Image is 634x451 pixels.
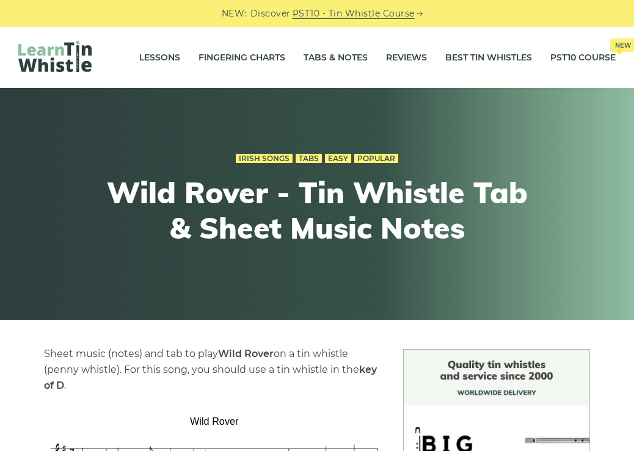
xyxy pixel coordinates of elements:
h1: Wild Rover - Tin Whistle Tab & Sheet Music Notes [92,175,542,245]
a: Lessons [139,42,180,73]
a: Popular [354,154,398,164]
img: LearnTinWhistle.com [18,41,92,72]
p: Sheet music (notes) and tab to play on a tin whistle (penny whistle). For this song, you should u... [44,346,385,394]
a: Irish Songs [236,154,293,164]
a: Fingering Charts [199,42,285,73]
a: PST10 CourseNew [550,42,616,73]
strong: Wild Rover [218,348,274,359]
a: Best Tin Whistles [445,42,532,73]
a: Tabs [296,154,322,164]
a: Easy [325,154,351,164]
a: Tabs & Notes [304,42,368,73]
a: Reviews [386,42,427,73]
